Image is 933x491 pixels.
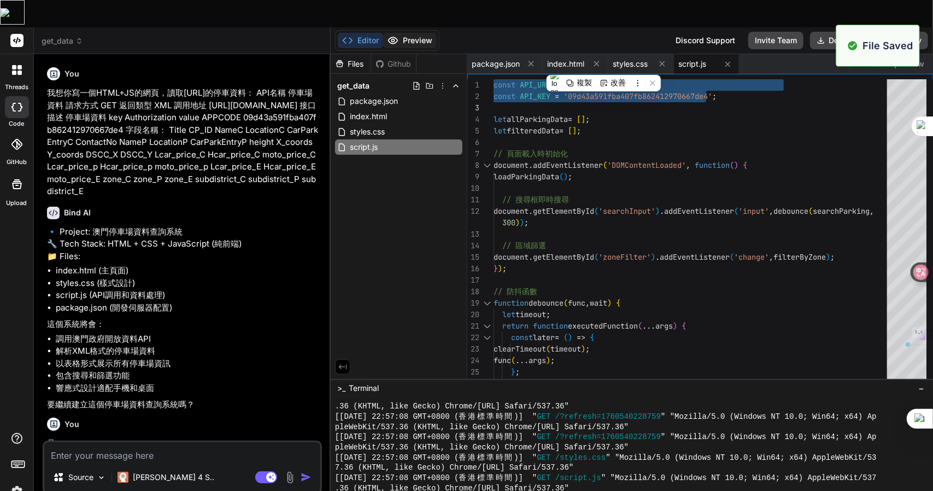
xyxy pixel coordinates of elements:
span: index.html [349,110,388,123]
div: 18 [467,286,479,297]
span: /?refresh=1760540228759 [555,412,661,422]
li: 調用澳門政府開放資料API [56,333,320,346]
span: ( [730,252,734,262]
span: .36 (KHTML, like Gecko) Chrome/[URL] Safari/537.36" [335,401,569,412]
button: Preview [383,33,437,48]
span: 香港標準時間 [459,473,514,483]
span: GET [537,412,550,422]
div: 14 [467,240,479,252]
div: Click to collapse the range. [480,320,495,332]
span: document [494,252,529,262]
span: ) [498,264,502,273]
div: 10 [467,183,479,194]
p: File Saved [862,38,913,53]
span: addEventListener [664,206,734,216]
span: ) [651,252,655,262]
img: attachment [284,471,296,484]
span: ; [524,218,529,227]
span: debounce [529,298,564,308]
span: ( [730,160,734,170]
p: 🔹 Project: 澳門停車場資料查詢系統 🔧 Tech Stack: HTML + CSS + JavaScript (純前端) 📁 Files: [47,226,320,263]
div: 1 [467,79,479,91]
span: ( [638,321,642,331]
span: )] " [514,473,537,483]
span: styles.css [349,125,386,138]
span: func [494,355,511,365]
span: args [529,355,546,365]
span: later [533,332,555,342]
span: 300 [502,218,515,227]
span: // 防抖函數 [494,287,537,296]
span: ) [826,252,830,262]
li: 響應式設計適配手機和桌面 [56,382,320,395]
span: ( [734,206,738,216]
span: { [743,160,747,170]
span: } [511,367,515,377]
span: let [494,126,507,136]
span: , [686,160,690,170]
span: wait [590,298,607,308]
span: . [660,206,664,216]
span: const [494,80,515,90]
p: 這個系統將會： [47,318,320,331]
span: ( [808,206,813,216]
span: ; [830,252,835,262]
span: timeout [550,344,581,354]
span: = [555,91,559,101]
span: } [494,264,498,273]
span: >_ [337,383,345,394]
span: getElementById [533,252,594,262]
span: script.js [678,59,706,69]
span: 香港標準時間 [459,453,514,463]
h6: Bind AI [64,207,91,218]
span: debounce [773,206,808,216]
span: return [502,321,529,331]
span: // 頁面載入時初始化 [494,149,568,159]
span: ( [594,206,598,216]
span: " "Mozilla/5.0 (Windows NT 10.0; Win64; x64) Ap [661,432,877,442]
div: Files [331,59,371,69]
span: styles.css [613,59,648,69]
span: ) [564,172,568,182]
div: Click to collapse the range. [480,332,495,343]
div: 4 [467,114,479,125]
h6: You [64,419,79,430]
span: ) [546,355,550,365]
span: ) [655,206,660,216]
span: clearTimeout [494,378,546,388]
label: GitHub [7,157,27,167]
div: 24 [467,355,479,366]
span: executedFunction [568,321,638,331]
span: . [529,206,533,216]
button: Invite Team [748,32,803,49]
span: ) [515,218,520,227]
span: allParkingData [507,114,568,124]
span: )] " [514,412,537,422]
span: ) [734,160,738,170]
div: Click to collapse the range. [480,160,495,171]
li: 以表格形式展示所有停車場資訊 [56,358,320,370]
span: 香港標準時間 [459,432,514,442]
p: [PERSON_NAME] 4 S.. [133,472,214,483]
button: Editor [338,33,383,48]
div: Click to collapse the range. [480,297,495,309]
span: get_data [42,36,83,46]
span: = [568,114,572,124]
span: 香港標準時間 [459,412,514,422]
div: 3 [467,102,479,114]
span: . [529,252,533,262]
span: 'input' [738,206,769,216]
span: timeout [550,378,581,388]
div: 19 [467,297,479,309]
img: Pick Models [97,473,106,482]
span: let [494,114,507,124]
span: . [655,252,660,262]
span: get_data [337,80,369,91]
span: { [682,321,686,331]
span: ( [564,332,568,342]
span: , [769,252,773,262]
div: 20 [467,309,479,320]
button: Download [810,32,872,49]
span: ] [581,114,585,124]
span: pleWebKit/537.36 (KHTML, like Gecko) Chrome/[URL] Safari/537.36" [335,422,629,432]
